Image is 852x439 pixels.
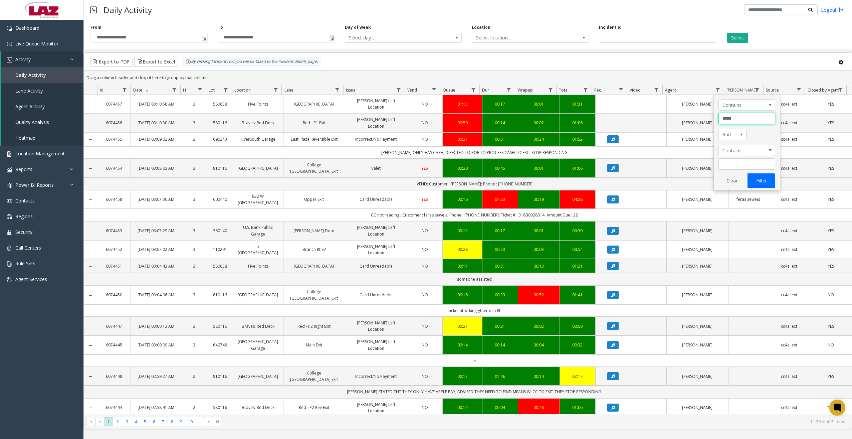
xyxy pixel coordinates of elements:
[447,263,478,269] div: 00:17
[349,338,403,351] a: [PERSON_NAME] Left Location
[671,165,724,171] a: [PERSON_NAME]
[447,101,478,107] a: 01:13
[349,320,403,332] a: [PERSON_NAME] Left Location
[1,83,83,99] a: Lane Activity
[97,304,852,317] td: ticket nt wrking gther be cRf
[472,24,490,30] label: Location
[486,246,514,253] a: 00:23
[828,120,834,126] span: YES
[84,197,97,202] a: Collapse Details
[522,246,556,253] a: 00:03
[15,40,58,47] span: Live Queue Monitor
[333,85,342,94] a: Lane Filter Menu
[237,338,279,351] a: [GEOGRAPHIC_DATA] Garage
[447,120,478,126] a: 00:50
[828,136,834,142] span: YES
[1,51,83,67] a: Activity
[7,41,12,47] img: 'icon'
[828,292,834,298] span: NO
[287,196,341,202] a: Upper Exit
[101,323,127,329] a: 6074447
[422,263,428,269] span: NO
[828,228,834,234] span: YES
[170,85,179,94] a: Date Filter Menu
[564,120,591,126] a: 01:06
[90,57,133,67] button: Export to PDF
[814,323,848,329] a: YES
[522,228,556,234] a: 00:01
[564,196,591,202] a: 04:58
[211,120,229,126] a: 580116
[814,120,848,126] a: YES
[581,85,590,94] a: Total Filter Menu
[1,67,83,83] a: Daily Activity
[486,196,514,202] div: 04:23
[546,85,555,94] a: Wrapup Filter Menu
[671,228,724,234] a: [PERSON_NAME]
[97,146,852,159] td: [PERSON_NAME] ONLY HAS CASH; DIRECTED TO POF TO PROCESS CASH TO EXIT-STOP RESPONDING
[422,228,428,234] span: NO
[349,243,403,256] a: [PERSON_NAME] Left Location
[828,165,834,171] span: YES
[486,136,514,142] div: 00:51
[211,323,229,329] a: 580116
[522,120,556,126] a: 00:02
[287,323,341,329] a: Red - P2 Right Exit
[828,196,834,202] span: YES
[652,85,661,94] a: Video Filter Menu
[671,292,724,298] a: [PERSON_NAME]
[411,136,439,142] a: NO
[564,101,591,107] a: 01:31
[422,323,428,329] span: NO
[772,136,806,142] a: cc4allext
[7,57,12,62] img: 'icon'
[287,288,341,301] a: College [GEOGRAPHIC_DATA] Exit
[15,56,31,62] span: Activity
[15,88,43,94] span: Lane Activity
[486,120,514,126] div: 00:14
[271,85,280,94] a: Location Filter Menu
[411,196,439,202] a: YES
[345,24,371,30] label: Day of week
[564,323,591,329] div: 00:50
[732,196,764,202] a: feras seweis
[185,292,203,298] a: 3
[504,85,513,94] a: Dur Filter Menu
[135,263,177,269] a: [DATE] 03:04:43 AM
[135,323,177,329] a: [DATE] 03:00:13 AM
[447,246,478,253] a: 00:28
[794,85,803,94] a: Source Filter Menu
[185,120,203,126] a: 3
[411,165,439,171] a: YES
[599,24,622,30] label: Incident Id
[135,165,177,171] a: [DATE] 03:08:03 AM
[564,263,591,269] a: 01:21
[349,196,403,202] a: Card Unreadable
[727,33,748,43] button: Select
[411,246,439,253] a: NO
[447,228,478,234] div: 00:12
[671,136,724,142] a: [PERSON_NAME]
[772,196,806,202] a: cc4allext
[564,228,591,234] a: 00:30
[447,196,478,202] div: 00:16
[84,166,97,171] a: Collapse Details
[522,263,556,269] a: 00:13
[287,228,341,234] a: [PERSON_NAME] Door
[719,145,764,156] span: Contains
[15,72,46,78] span: Daily Activity
[486,323,514,329] a: 00:21
[15,197,35,204] span: Contacts
[486,165,514,171] a: 00:45
[564,165,591,171] a: 01:06
[345,33,438,42] span: Select day...
[211,263,229,269] a: 580638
